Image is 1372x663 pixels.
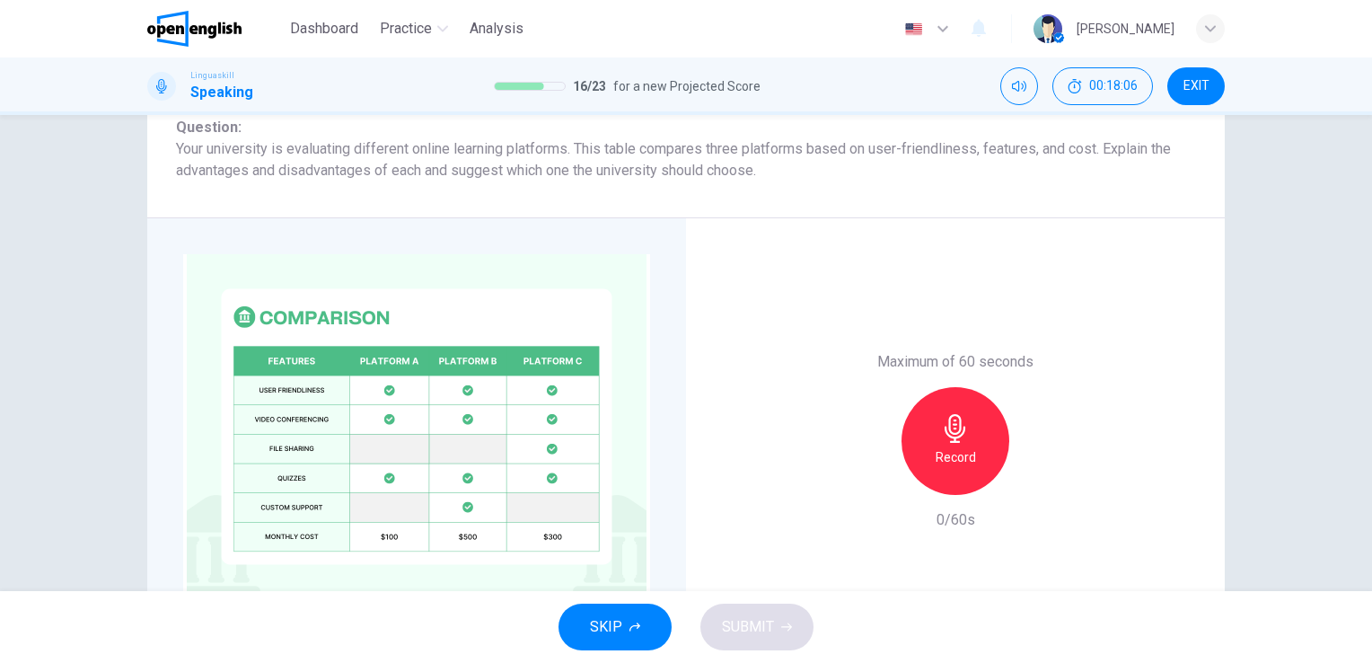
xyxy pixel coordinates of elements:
span: EXIT [1183,79,1209,93]
span: 16 / 23 [573,75,606,97]
button: Analysis [462,13,531,45]
div: Question : [176,117,1196,138]
img: OpenEnglish logo [147,11,242,47]
img: Profile picture [1033,14,1062,43]
span: Practice [380,18,432,40]
span: Analysis [470,18,523,40]
h6: Record [936,446,976,468]
h6: 0/60s [937,509,975,531]
span: SKIP [590,614,622,640]
h1: Speaking [190,82,253,103]
button: Practice [373,13,455,45]
div: [PERSON_NAME] [1077,18,1174,40]
img: en [902,22,925,36]
button: EXIT [1167,67,1225,105]
button: 00:18:06 [1052,67,1153,105]
span: 00:18:06 [1089,79,1138,93]
span: Linguaskill [190,69,234,82]
div: Mute [1000,67,1038,105]
span: Your university is evaluating different online learning platforms. This table compares three plat... [176,138,1196,181]
img: undefined [183,254,650,599]
h6: Maximum of 60 seconds [877,351,1033,373]
span: Dashboard [290,18,358,40]
button: SKIP [558,604,672,650]
button: Record [901,387,1009,495]
button: Dashboard [283,13,365,45]
span: for a new Projected Score [613,75,761,97]
a: OpenEnglish logo [147,11,283,47]
div: Hide [1052,67,1153,105]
